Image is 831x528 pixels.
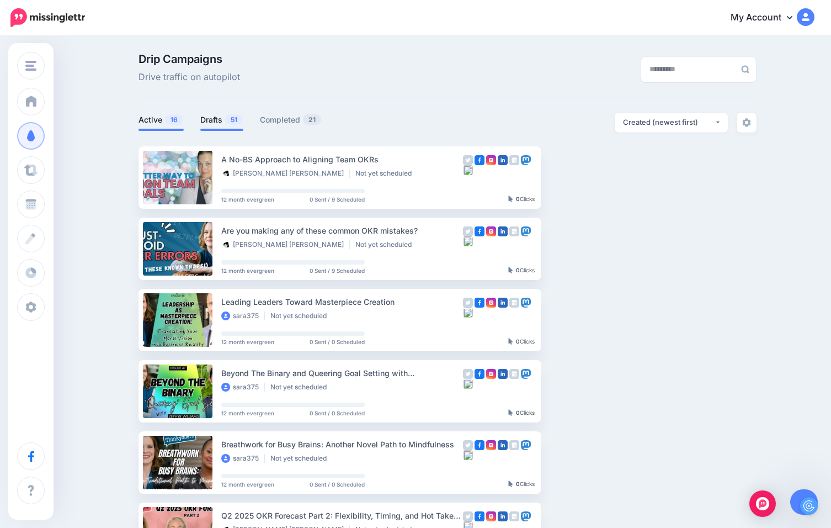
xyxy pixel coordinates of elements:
img: settings-grey.png [742,118,751,127]
img: Missinglettr [10,8,85,27]
li: Not yet scheduled [270,454,332,463]
img: mastodon-square.png [521,369,531,379]
div: Leading Leaders Toward Masterpiece Creation [221,295,463,308]
img: pointer-grey-darker.png [508,196,513,202]
li: [PERSON_NAME] [PERSON_NAME] [221,240,350,249]
img: menu.png [25,61,36,71]
span: 51 [225,114,243,125]
img: mastodon-square.png [521,226,531,236]
a: Drafts51 [200,113,243,126]
img: linkedin-square.png [498,226,508,236]
img: pointer-grey-darker.png [508,409,513,416]
a: Completed21 [260,113,322,126]
img: facebook-square.png [475,298,484,308]
img: mastodon-square.png [521,440,531,450]
img: bluesky-square.png [463,379,473,389]
a: Active16 [138,113,184,126]
li: sara375 [221,383,265,392]
img: facebook-square.png [475,369,484,379]
span: 12 month evergreen [221,482,274,487]
img: bluesky-square.png [463,450,473,460]
b: 0 [516,196,520,202]
img: facebook-square.png [475,511,484,521]
img: facebook-square.png [475,440,484,450]
img: twitter-grey-square.png [463,440,473,450]
img: pointer-grey-darker.png [508,267,513,273]
div: Clicks [508,339,535,345]
img: instagram-square.png [486,155,496,165]
div: Beyond The Binary and Queering Goal Setting with [PERSON_NAME] [221,367,463,379]
img: instagram-square.png [486,298,496,308]
img: mastodon-square.png [521,298,531,308]
li: Not yet scheduled [355,240,417,249]
img: twitter-grey-square.png [463,226,473,236]
span: 12 month evergreen [221,197,274,202]
span: Drive traffic on autopilot [138,70,240,85]
span: 0 Sent / 0 Scheduled [310,339,365,345]
span: 0 Sent / 9 Scheduled [310,268,365,273]
img: google_business-grey-square.png [509,511,519,521]
div: Created (newest first) [623,117,715,128]
img: bluesky-square.png [463,308,473,318]
img: instagram-square.png [486,440,496,450]
li: [PERSON_NAME] [PERSON_NAME] [221,169,350,178]
li: Not yet scheduled [270,383,332,392]
div: Open Intercom Messenger [749,490,776,517]
img: mastodon-square.png [521,511,531,521]
img: google_business-grey-square.png [509,298,519,308]
img: pointer-grey-darker.png [508,338,513,345]
img: linkedin-square.png [498,298,508,308]
b: 0 [516,481,520,487]
li: Not yet scheduled [355,169,417,178]
img: linkedin-square.png [498,440,508,450]
div: Q2 2025 OKR Forecast Part 2: Flexibility, Timing, and Hot Takes with Three Trusted OKR Experts [221,509,463,522]
img: facebook-square.png [475,226,484,236]
img: bluesky-square.png [463,165,473,175]
span: 0 Sent / 0 Scheduled [310,482,365,487]
b: 0 [516,267,520,273]
img: linkedin-square.png [498,155,508,165]
span: 16 [165,114,183,125]
div: Breathwork for Busy Brains: Another Novel Path to Mindfulness [221,438,463,451]
img: mastodon-square.png [521,155,531,165]
li: sara375 [221,311,265,320]
b: 0 [516,338,520,345]
img: twitter-grey-square.png [463,511,473,521]
img: linkedin-square.png [498,369,508,379]
img: google_business-grey-square.png [509,226,519,236]
img: bluesky-square.png [463,236,473,246]
img: pointer-grey-darker.png [508,481,513,487]
img: search-grey-6.png [741,65,749,73]
b: 0 [516,409,520,416]
img: twitter-grey-square.png [463,369,473,379]
li: sara375 [221,454,265,463]
span: 12 month evergreen [221,410,274,416]
img: twitter-grey-square.png [463,155,473,165]
img: instagram-square.png [486,511,496,521]
div: A No-BS Approach to Aligning Team OKRs [221,153,463,166]
span: Drip Campaigns [138,54,240,65]
button: Created (newest first) [615,113,728,133]
div: Clicks [508,267,535,274]
span: 21 [303,114,321,125]
a: My Account [720,4,814,31]
div: Are you making any of these common OKR mistakes? [221,224,463,237]
span: 12 month evergreen [221,339,274,345]
img: google_business-grey-square.png [509,369,519,379]
div: Clicks [508,481,535,488]
img: linkedin-square.png [498,511,508,521]
span: 0 Sent / 0 Scheduled [310,410,365,416]
img: google_business-grey-square.png [509,155,519,165]
img: twitter-grey-square.png [463,298,473,308]
span: 12 month evergreen [221,268,274,273]
img: google_business-grey-square.png [509,440,519,450]
img: instagram-square.png [486,226,496,236]
div: Clicks [508,196,535,203]
span: 0 Sent / 9 Scheduled [310,197,365,202]
img: instagram-square.png [486,369,496,379]
img: facebook-square.png [475,155,484,165]
div: Clicks [508,410,535,416]
li: Not yet scheduled [270,311,332,320]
